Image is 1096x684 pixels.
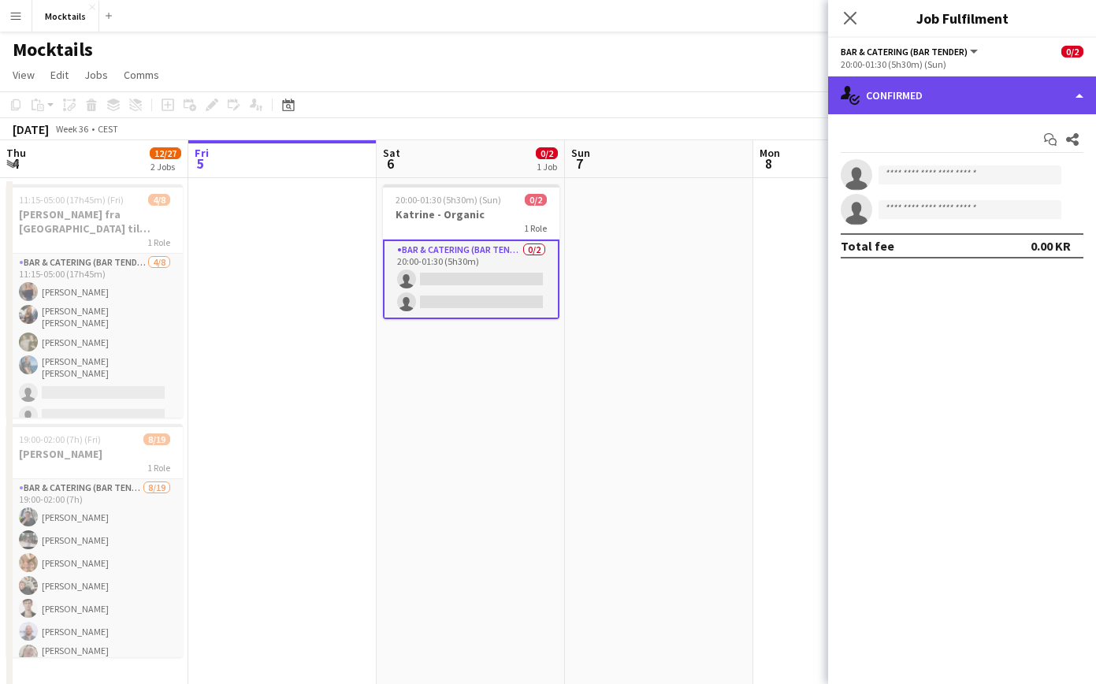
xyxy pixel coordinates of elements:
span: 0/2 [525,194,547,206]
span: Bar & Catering (Bar Tender) [841,46,968,58]
h1: Mocktails [13,38,93,61]
div: [DATE] [13,121,49,137]
span: 7 [569,154,590,173]
div: 1 Job [537,161,557,173]
a: View [6,65,41,85]
h3: [PERSON_NAME] fra [GEOGRAPHIC_DATA] til [GEOGRAPHIC_DATA] [6,207,183,236]
span: 11:15-05:00 (17h45m) (Fri) [19,194,124,206]
h3: Job Fulfilment [828,8,1096,28]
span: 0/2 [1061,46,1083,58]
div: Confirmed [828,76,1096,114]
div: CEST [98,123,118,135]
span: 1 Role [147,462,170,474]
button: Bar & Catering (Bar Tender) [841,46,980,58]
span: 8 [757,154,780,173]
app-card-role: Bar & Catering (Bar Tender)0/220:00-01:30 (5h30m) [383,240,559,319]
span: 4/8 [148,194,170,206]
span: Edit [50,68,69,82]
div: Total fee [841,238,894,254]
app-card-role: Bar & Catering (Bar Tender)4/811:15-05:00 (17h45m)[PERSON_NAME][PERSON_NAME] [PERSON_NAME] [PERSO... [6,254,183,477]
div: 2 Jobs [150,161,180,173]
span: Thu [6,146,26,160]
app-job-card: 19:00-02:00 (7h) (Fri)8/19[PERSON_NAME]1 RoleBar & Catering (Bar Tender)8/1919:00-02:00 (7h)[PERS... [6,424,183,657]
div: 0.00 KR [1031,238,1071,254]
span: Mon [760,146,780,160]
span: 1 Role [524,222,547,234]
span: Jobs [84,68,108,82]
button: Mocktails [32,1,99,32]
span: 5 [192,154,209,173]
span: 20:00-01:30 (5h30m) (Sun) [396,194,501,206]
a: Comms [117,65,165,85]
a: Jobs [78,65,114,85]
span: View [13,68,35,82]
div: 20:00-01:30 (5h30m) (Sun) [841,58,1083,70]
span: Week 36 [52,123,91,135]
span: 4 [4,154,26,173]
span: 6 [381,154,400,173]
span: Sun [571,146,590,160]
span: 19:00-02:00 (7h) (Fri) [19,433,101,445]
span: Fri [195,146,209,160]
a: Edit [44,65,75,85]
span: 8/19 [143,433,170,445]
h3: Katrine - Organic [383,207,559,221]
span: 12/27 [150,147,181,159]
app-job-card: 11:15-05:00 (17h45m) (Fri)4/8[PERSON_NAME] fra [GEOGRAPHIC_DATA] til [GEOGRAPHIC_DATA]1 RoleBar &... [6,184,183,418]
h3: [PERSON_NAME] [6,447,183,461]
span: 0/2 [536,147,558,159]
app-job-card: 20:00-01:30 (5h30m) (Sun)0/2Katrine - Organic1 RoleBar & Catering (Bar Tender)0/220:00-01:30 (5h30m) [383,184,559,319]
span: 1 Role [147,236,170,248]
span: Sat [383,146,400,160]
span: Comms [124,68,159,82]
